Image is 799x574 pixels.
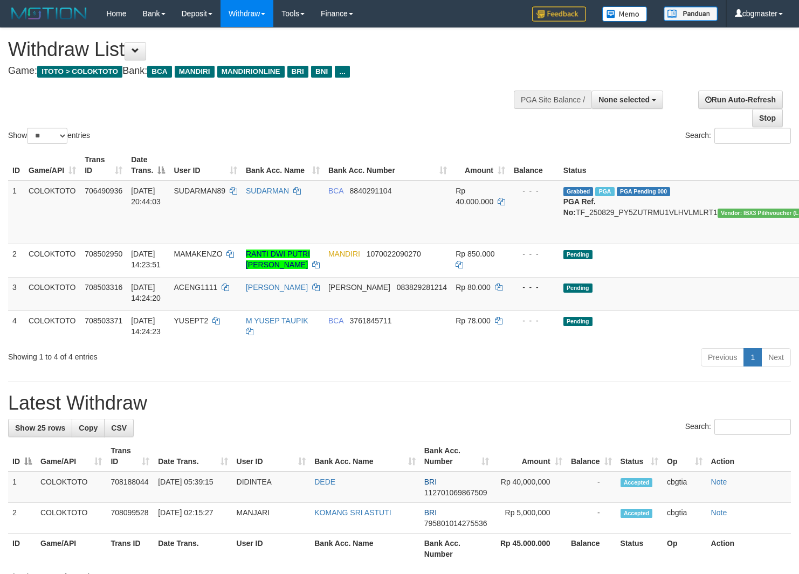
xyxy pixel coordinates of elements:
th: Balance [509,150,559,181]
span: Rp 78.000 [456,316,491,325]
span: Grabbed [563,187,594,196]
th: Bank Acc. Number: activate to sort column ascending [420,441,494,472]
th: Trans ID: activate to sort column ascending [106,441,154,472]
a: Note [711,508,727,517]
span: Accepted [621,509,653,518]
span: Copy 083829281214 to clipboard [397,283,447,292]
td: COLOKTOTO [36,503,106,534]
td: DIDINTEA [232,472,311,503]
img: Button%20Memo.svg [602,6,648,22]
span: Copy 112701069867509 to clipboard [424,488,487,497]
td: 708099528 [106,503,154,534]
th: Game/API [36,534,106,564]
h4: Game: Bank: [8,66,522,77]
h1: Latest Withdraw [8,392,791,414]
td: Rp 5,000,000 [493,503,566,534]
span: Rp 40.000.000 [456,186,493,206]
span: MANDIRIONLINE [217,66,285,78]
span: [PERSON_NAME] [328,283,390,292]
a: CSV [104,419,134,437]
div: - - - [514,282,555,293]
th: Balance [567,534,616,564]
span: PGA Pending [617,187,671,196]
td: 1 [8,472,36,503]
span: BRI [287,66,308,78]
a: Note [711,478,727,486]
span: MANDIRI [328,250,360,258]
td: 1 [8,181,24,244]
span: 708502950 [85,250,122,258]
div: Showing 1 to 4 of 4 entries [8,347,325,362]
a: SUDARMAN [246,186,289,195]
span: [DATE] 14:24:20 [131,283,161,302]
span: MANDIRI [175,66,215,78]
img: panduan.png [664,6,718,21]
td: 2 [8,503,36,534]
td: 4 [8,310,24,344]
span: YUSEPT2 [174,316,208,325]
button: None selected [591,91,663,109]
th: Action [707,534,791,564]
h1: Withdraw List [8,39,522,60]
span: [DATE] 20:44:03 [131,186,161,206]
span: [DATE] 14:23:51 [131,250,161,269]
a: Run Auto-Refresh [698,91,783,109]
td: [DATE] 05:39:15 [154,472,232,503]
th: User ID: activate to sort column ascending [169,150,241,181]
span: Show 25 rows [15,424,65,432]
td: COLOKTOTO [36,472,106,503]
span: ITOTO > COLOKTOTO [37,66,122,78]
span: Accepted [621,478,653,487]
a: Stop [752,109,783,127]
span: SUDARMAN89 [174,186,225,195]
th: Bank Acc. Name: activate to sort column ascending [310,441,419,472]
select: Showentries [27,128,67,144]
th: Balance: activate to sort column ascending [567,441,616,472]
a: Previous [701,348,744,366]
th: Status [616,534,663,564]
span: 708503371 [85,316,122,325]
td: - [567,472,616,503]
th: Bank Acc. Name [310,534,419,564]
span: MAMAKENZO [174,250,222,258]
th: Status: activate to sort column ascending [616,441,663,472]
th: Trans ID: activate to sort column ascending [80,150,127,181]
td: 2 [8,244,24,277]
th: Action [707,441,791,472]
td: - [567,503,616,534]
span: BNI [311,66,332,78]
span: Copy 1070022090270 to clipboard [367,250,421,258]
th: Bank Acc. Number: activate to sort column ascending [324,150,451,181]
th: Date Trans. [154,534,232,564]
label: Show entries [8,128,90,144]
a: [PERSON_NAME] [246,283,308,292]
span: None selected [598,95,650,104]
input: Search: [714,128,791,144]
th: Bank Acc. Name: activate to sort column ascending [242,150,324,181]
td: cbgtia [663,503,707,534]
th: ID [8,150,24,181]
span: Rp 850.000 [456,250,494,258]
a: 1 [743,348,762,366]
b: PGA Ref. No: [563,197,596,217]
span: BCA [328,186,343,195]
span: Pending [563,317,593,326]
span: Pending [563,250,593,259]
td: [DATE] 02:15:27 [154,503,232,534]
th: Op: activate to sort column ascending [663,441,707,472]
img: Feedback.jpg [532,6,586,22]
th: User ID: activate to sort column ascending [232,441,311,472]
div: PGA Site Balance / [514,91,591,109]
a: DEDE [314,478,335,486]
input: Search: [714,419,791,435]
a: Next [761,348,791,366]
th: Game/API: activate to sort column ascending [24,150,80,181]
a: Copy [72,419,105,437]
span: Copy [79,424,98,432]
span: Pending [563,283,593,293]
span: BRI [424,478,437,486]
td: COLOKTOTO [24,310,80,344]
a: KOMANG SRI ASTUTI [314,508,391,517]
span: 706490936 [85,186,122,195]
th: Date Trans.: activate to sort column ascending [154,441,232,472]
